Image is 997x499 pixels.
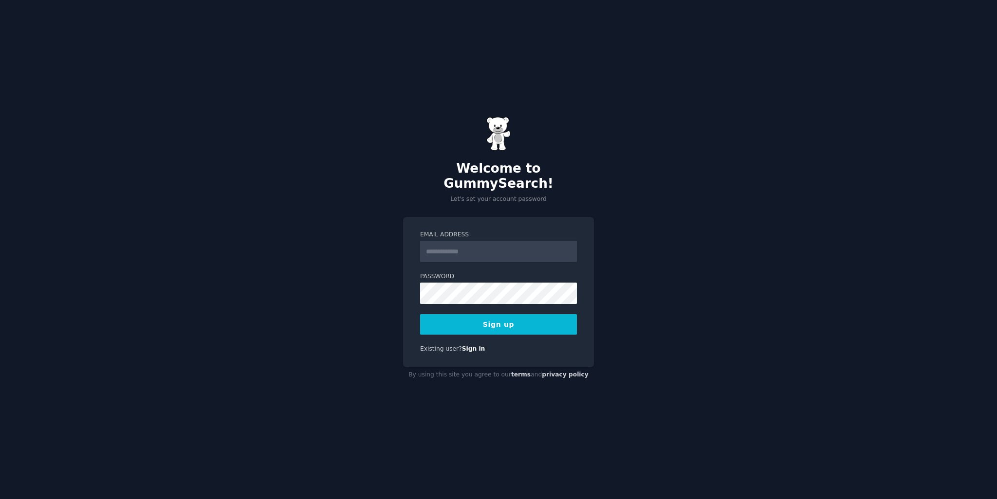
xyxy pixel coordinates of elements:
[420,272,577,281] label: Password
[403,195,594,204] p: Let's set your account password
[462,345,485,352] a: Sign in
[420,231,577,239] label: Email Address
[403,367,594,383] div: By using this site you agree to our and
[486,117,511,151] img: Gummy Bear
[420,314,577,335] button: Sign up
[542,371,589,378] a: privacy policy
[420,345,462,352] span: Existing user?
[403,161,594,192] h2: Welcome to GummySearch!
[511,371,531,378] a: terms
